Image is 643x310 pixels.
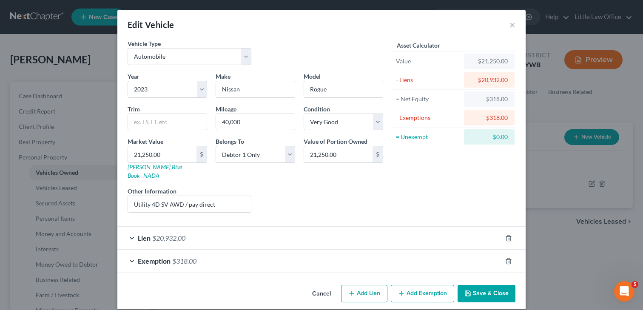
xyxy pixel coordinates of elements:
[128,146,196,162] input: 0.00
[396,76,460,84] div: - Liens
[304,81,383,97] input: ex. Altima
[391,285,454,303] button: Add Exemption
[216,105,236,114] label: Mileage
[128,39,161,48] label: Vehicle Type
[396,95,460,103] div: = Net Equity
[128,72,139,81] label: Year
[471,133,508,141] div: $0.00
[373,146,383,162] div: $
[138,234,151,242] span: Lien
[341,285,387,303] button: Add Lien
[305,286,338,303] button: Cancel
[196,146,207,162] div: $
[128,163,182,179] a: [PERSON_NAME] Blue Book
[632,281,638,288] span: 5
[509,20,515,30] button: ×
[471,57,508,65] div: $21,250.00
[216,138,244,145] span: Belongs To
[304,72,321,81] label: Model
[396,57,460,65] div: Value
[471,76,508,84] div: $20,932.00
[614,281,634,301] iframe: Intercom live chat
[128,196,251,212] input: (optional)
[128,19,174,31] div: Edit Vehicle
[138,257,171,265] span: Exemption
[458,285,515,303] button: Save & Close
[397,41,440,50] label: Asset Calculator
[216,81,295,97] input: ex. Nissan
[128,137,163,146] label: Market Value
[304,137,367,146] label: Value of Portion Owned
[128,187,176,196] label: Other Information
[471,95,508,103] div: $318.00
[396,133,460,141] div: = Unexempt
[172,257,196,265] span: $318.00
[216,73,230,80] span: Make
[396,114,460,122] div: - Exemptions
[128,114,207,130] input: ex. LS, LT, etc
[216,114,295,130] input: --
[471,114,508,122] div: $318.00
[152,234,185,242] span: $20,932.00
[304,105,330,114] label: Condition
[128,105,140,114] label: Trim
[304,146,373,162] input: 0.00
[143,172,159,179] a: NADA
